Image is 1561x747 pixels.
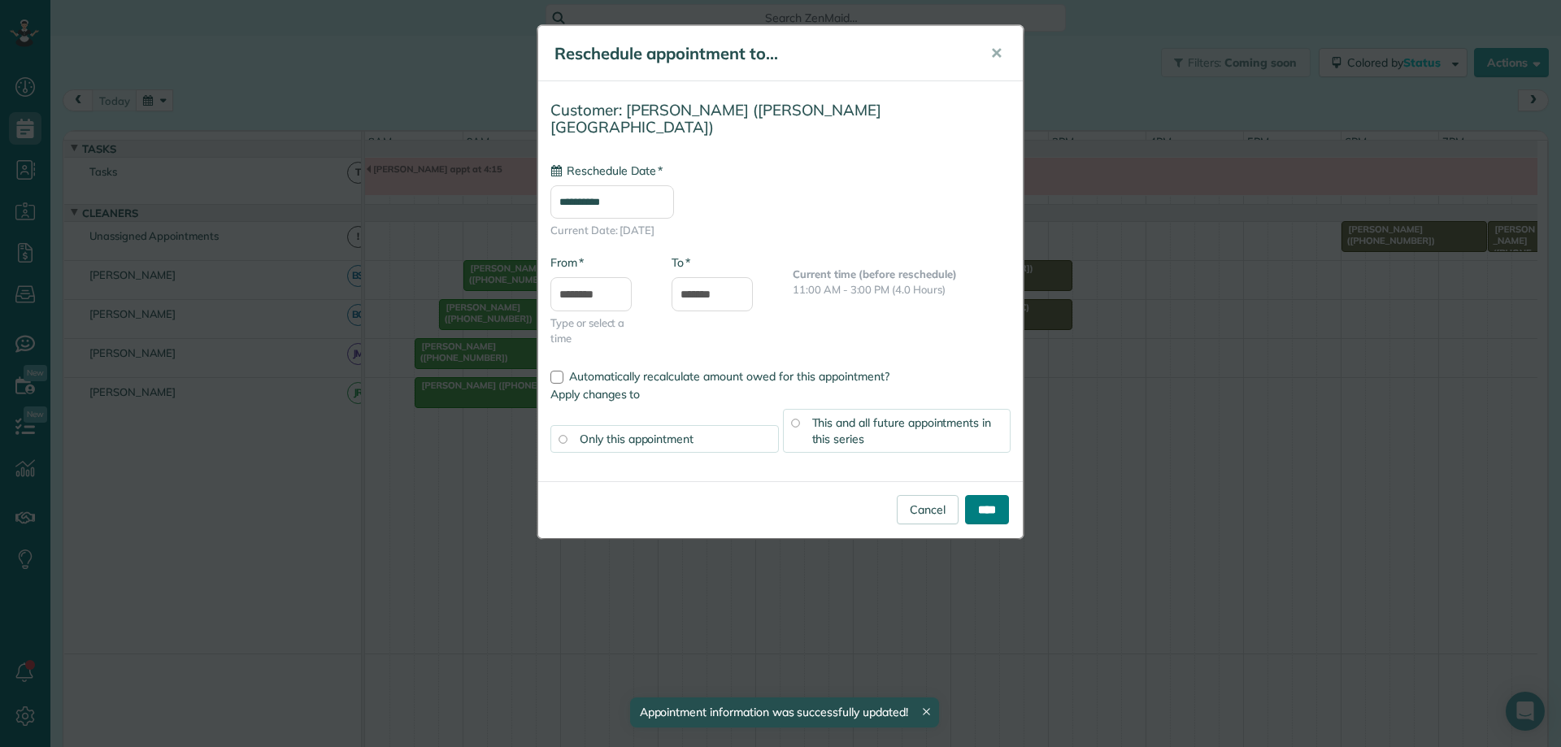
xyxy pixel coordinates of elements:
span: ✕ [990,44,1002,63]
span: Automatically recalculate amount owed for this appointment? [569,369,889,384]
label: To [672,254,690,271]
span: This and all future appointments in this series [812,415,992,446]
p: 11:00 AM - 3:00 PM (4.0 Hours) [793,282,1011,297]
input: This and all future appointments in this series [791,419,799,428]
div: Appointment information was successfully updated! [629,697,938,727]
span: Type or select a time [550,315,647,346]
a: Cancel [897,495,959,524]
b: Current time (before reschedule) [793,267,957,280]
label: Reschedule Date [550,163,663,179]
h5: Reschedule appointment to... [554,42,967,65]
span: Only this appointment [580,432,694,446]
label: From [550,254,584,271]
input: Only this appointment [559,436,567,444]
span: Current Date: [DATE] [550,223,1011,238]
h4: Customer: [PERSON_NAME] ([PERSON_NAME][GEOGRAPHIC_DATA]) [550,102,1011,135]
label: Apply changes to [550,386,1011,402]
